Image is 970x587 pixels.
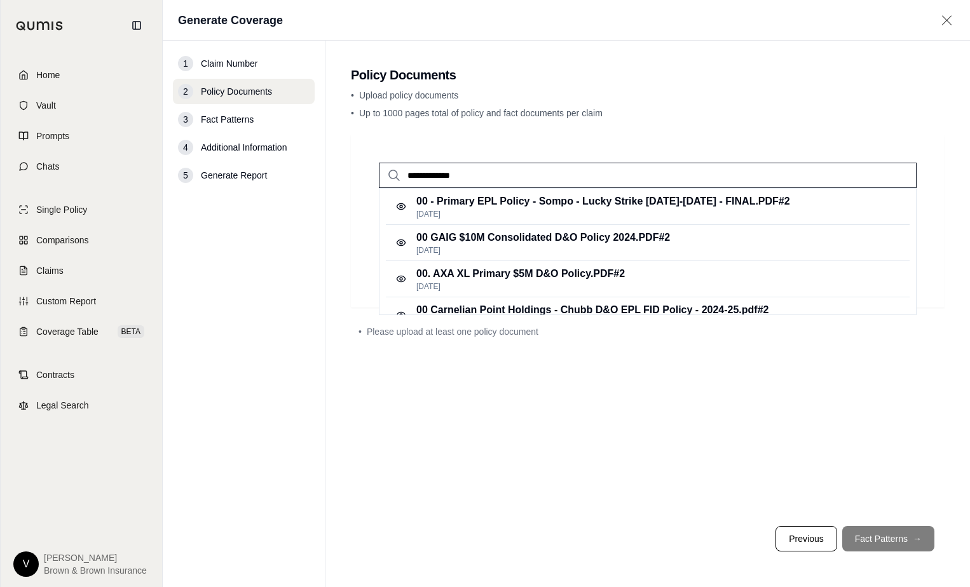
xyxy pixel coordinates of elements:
span: Additional Information [201,141,287,154]
span: Chats [36,160,60,173]
span: Upload policy documents [359,90,458,100]
a: Claims [8,257,154,285]
span: Up to 1000 pages total of policy and fact documents per claim [359,108,603,118]
a: Comparisons [8,226,154,254]
h2: Policy Documents [351,66,945,84]
button: Previous [775,526,837,551]
a: Contracts [8,361,154,389]
span: Claims [36,264,64,277]
a: Prompts [8,122,154,150]
span: Please upload at least one policy document [367,325,538,338]
span: Coverage Table [36,325,99,338]
a: Home [8,61,154,89]
span: Generate Report [201,169,267,182]
p: 00 GAIG $10M Consolidated D&O Policy 2024.PDF #2 [416,230,670,245]
h1: Generate Coverage [178,11,283,29]
div: 4 [178,140,193,155]
a: Legal Search [8,391,154,419]
div: 1 [178,56,193,71]
span: Contracts [36,368,74,381]
div: 5 [178,168,193,183]
span: • [359,325,362,338]
p: 00. AXA XL Primary $5M D&O Policy.PDF #2 [416,266,625,281]
span: Single Policy [36,203,87,216]
span: Policy Documents [201,85,272,98]
span: Vault [36,99,56,112]
span: Comparisons [36,234,88,246]
button: Collapse sidebar [126,15,147,36]
span: Custom Report [36,295,96,307]
a: Custom Report [8,287,154,315]
span: Claim Number [201,57,257,70]
span: BETA [118,325,144,338]
p: 00 Carnelian Point Holdings - Chubb D&O EPL FID Policy - 2024-25.pdf #2 [416,302,768,318]
a: Single Policy [8,196,154,224]
div: V [13,551,39,577]
span: [PERSON_NAME] [44,551,147,564]
a: Chats [8,152,154,180]
span: Brown & Brown Insurance [44,564,147,577]
span: • [351,108,354,118]
span: Prompts [36,130,69,142]
img: Qumis Logo [16,21,64,30]
span: • [351,90,354,100]
p: [DATE] [416,209,790,219]
a: Vault [8,91,154,119]
a: Coverage TableBETA [8,318,154,346]
p: [DATE] [416,281,625,292]
span: Legal Search [36,399,89,412]
span: Fact Patterns [201,113,254,126]
div: 2 [178,84,193,99]
div: 3 [178,112,193,127]
span: Home [36,69,60,81]
p: 00 - Primary EPL Policy - Sompo - Lucky Strike [DATE]-[DATE] - FINAL.PDF #2 [416,194,790,209]
p: [DATE] [416,245,670,255]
